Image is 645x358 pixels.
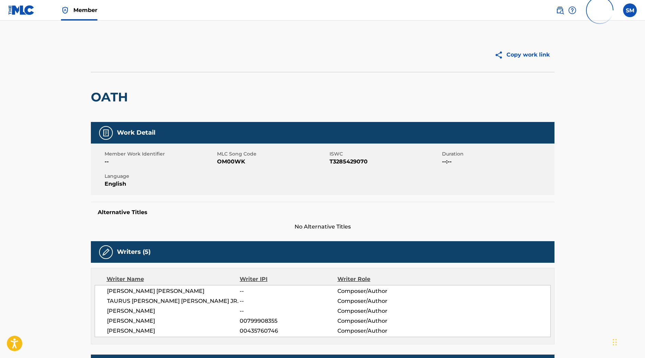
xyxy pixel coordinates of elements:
h5: Writers (5) [117,248,151,256]
span: [PERSON_NAME] [107,327,240,335]
img: Copy work link [494,51,506,59]
span: [PERSON_NAME] [PERSON_NAME] [107,287,240,295]
span: 00799908355 [240,317,337,325]
span: Composer/Author [337,327,426,335]
div: Writer IPI [240,275,337,283]
h2: OATH [91,89,131,105]
img: MLC Logo [8,5,35,15]
iframe: Chat Widget [611,325,645,358]
img: Top Rightsholder [61,6,69,14]
span: Composer/Author [337,317,426,325]
div: Drag [613,332,617,353]
span: Composer/Author [337,287,426,295]
img: search [556,6,564,14]
span: -- [240,307,337,315]
span: T3285429070 [330,158,440,166]
span: Member Work Identifier [105,150,215,158]
span: ISWC [330,150,440,158]
span: -- [240,297,337,305]
span: TAURUS [PERSON_NAME] [PERSON_NAME] JR. [107,297,240,305]
span: 00435760746 [240,327,337,335]
span: OM00WK [217,158,328,166]
span: Composer/Author [337,297,426,305]
span: [PERSON_NAME] [107,317,240,325]
a: Public Search [556,3,564,17]
img: Writers [102,248,110,256]
span: MLC Song Code [217,150,328,158]
span: Member [73,6,97,14]
img: Work Detail [102,129,110,137]
span: [PERSON_NAME] [107,307,240,315]
span: No Alternative Titles [91,223,554,231]
div: Help [568,3,576,17]
h5: Work Detail [117,129,155,137]
button: Copy work link [490,46,554,63]
span: English [105,180,215,188]
div: Writer Role [337,275,426,283]
div: User Menu [623,3,637,17]
span: -- [105,158,215,166]
span: Duration [442,150,553,158]
span: Composer/Author [337,307,426,315]
h5: Alternative Titles [98,209,548,216]
img: help [568,6,576,14]
span: -- [240,287,337,295]
div: Writer Name [107,275,240,283]
span: --:-- [442,158,553,166]
span: Language [105,173,215,180]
